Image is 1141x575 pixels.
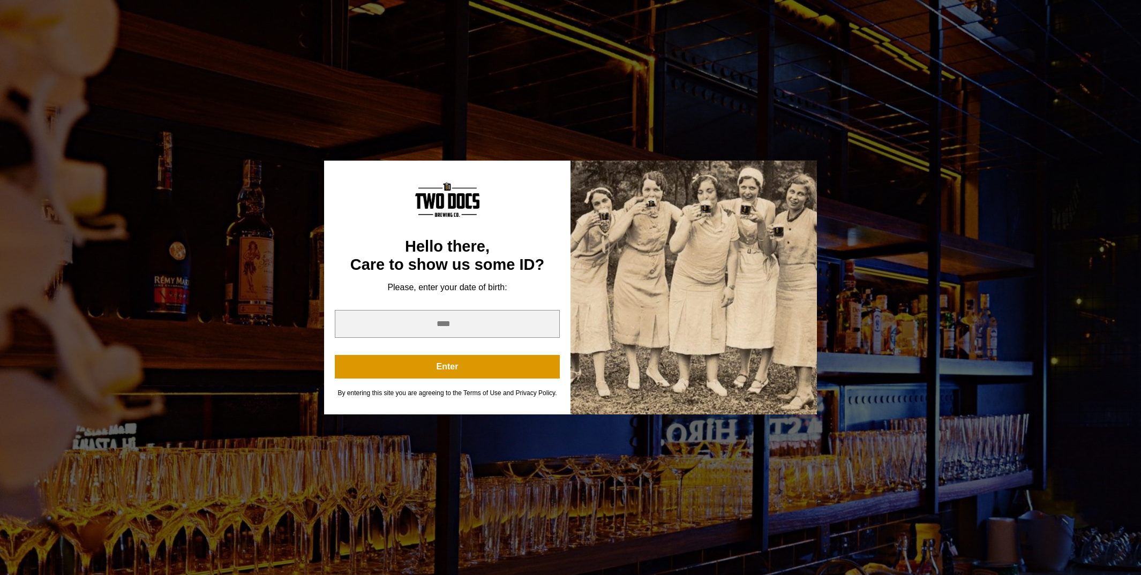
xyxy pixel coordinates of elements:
img: Content Logo [415,182,479,217]
button: Enter [335,355,560,379]
div: By entering this site you are agreeing to the Terms of Use and Privacy Policy. [335,389,560,397]
div: Hello there, Care to show us some ID? [335,238,560,274]
input: year [335,310,560,338]
div: Please, enter your date of birth: [335,282,560,293]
